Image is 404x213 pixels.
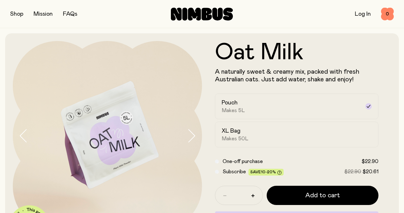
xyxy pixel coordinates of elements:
span: $20.61 [362,169,378,174]
h2: Pouch [222,99,238,107]
button: Add to cart [267,186,379,205]
span: 10-20% [261,170,276,174]
h1: Oat Milk [215,41,379,64]
span: Subscribe [223,169,246,174]
span: One-off purchase [223,159,263,164]
span: Add to cart [305,191,340,200]
a: FAQs [63,11,77,17]
h2: XL Bag [222,127,240,135]
span: Makes 50L [222,135,248,142]
span: $22.90 [362,159,378,164]
button: 0 [381,8,394,20]
span: Save [250,170,282,175]
span: Makes 5L [222,107,245,114]
a: Mission [34,11,53,17]
p: A naturally sweet & creamy mix, packed with fresh Australian oats. Just add water, shake and enjoy! [215,68,379,83]
span: $22.90 [344,169,361,174]
a: Log In [355,11,371,17]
